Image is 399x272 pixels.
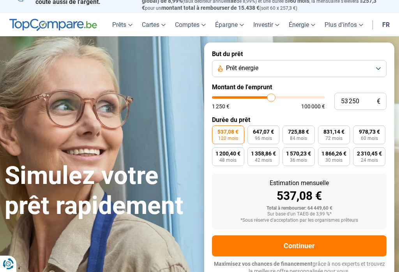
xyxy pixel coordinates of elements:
[378,13,394,36] a: fr
[321,151,346,156] span: 1 866,26 €
[357,151,382,156] span: 2 310,45 €
[218,212,380,217] div: Sur base d'un TAEG de 3,99 %*
[5,161,195,221] h1: Simulez votre prêt rapidement
[137,13,170,36] a: Cartes
[249,13,284,36] a: Investir
[325,158,343,162] span: 30 mois
[217,129,238,134] span: 537,08 €
[226,64,258,72] span: Prêt énergie
[108,13,137,36] a: Prêts
[290,158,307,162] span: 36 mois
[255,136,272,141] span: 96 mois
[323,129,344,134] span: 831,14 €
[255,158,272,162] span: 42 mois
[359,129,380,134] span: 978,73 €
[219,158,237,162] span: 48 mois
[218,136,238,141] span: 120 mois
[301,104,325,109] span: 100 000 €
[212,116,387,124] label: Durée du prêt
[284,13,320,36] a: Énergie
[210,13,249,36] a: Épargne
[214,261,312,267] span: Maximisez vos chances de financement
[218,180,380,186] div: Estimation mensuelle
[288,129,309,134] span: 725,88 €
[286,151,311,156] span: 1 570,23 €
[361,136,378,141] span: 60 mois
[253,129,274,134] span: 647,07 €
[212,50,387,58] label: But du prêt
[218,190,380,202] div: 537,08 €
[215,151,240,156] span: 1 200,40 €
[377,98,380,105] span: €
[290,136,307,141] span: 84 mois
[161,5,260,11] span: montant total à rembourser de 15.438 €
[251,151,276,156] span: 1 358,86 €
[212,235,387,256] button: Continuer
[212,104,230,109] span: 1 250 €
[9,19,97,31] img: TopCompare
[361,158,378,162] span: 24 mois
[170,13,210,36] a: Comptes
[212,83,387,91] label: Montant de l'emprunt
[218,206,380,211] div: Total à rembourser: 64 449,60 €
[325,136,343,141] span: 72 mois
[218,218,380,223] div: *Sous réserve d'acceptation par les organismes prêteurs
[212,60,387,77] button: Prêt énergie
[320,13,368,36] a: Plus d'infos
